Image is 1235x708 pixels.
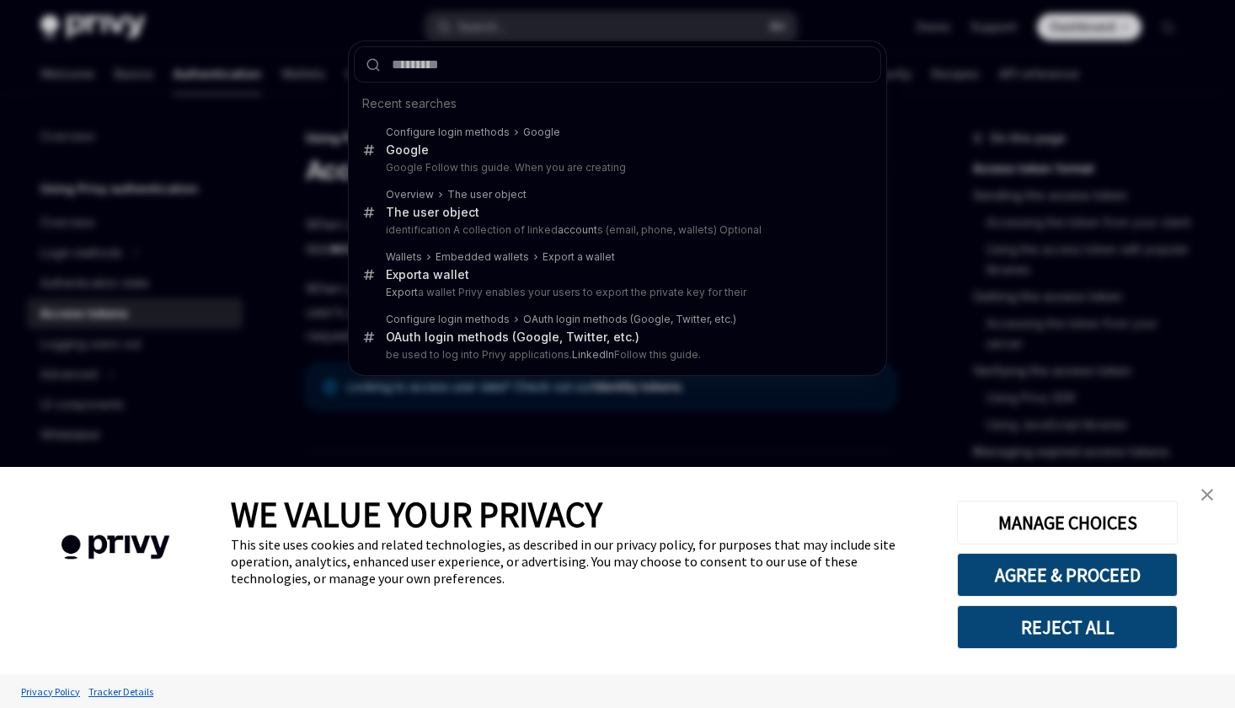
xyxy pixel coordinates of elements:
b: account [558,223,597,236]
b: Export [386,286,418,298]
span: Recent searches [362,95,457,112]
div: OAuth login methods (Google, Twitter, etc.) [386,330,639,345]
b: LinkedIn [572,348,614,361]
a: Tracker Details [84,677,158,706]
p: identification A collection of linked s (email, phone, wallets) Optional [386,223,846,237]
img: company logo [25,511,206,584]
div: Wallets [386,250,422,264]
button: MANAGE CHOICES [957,501,1178,544]
b: Export [386,267,422,282]
span: WE VALUE YOUR PRIVACY [231,492,602,536]
div: a wallet [386,267,469,282]
b: Google [523,126,560,138]
img: close banner [1201,489,1213,501]
button: AGREE & PROCEED [957,553,1178,597]
div: This site uses cookies and related technologies, as described in our privacy policy, for purposes... [231,536,932,587]
button: REJECT ALL [957,605,1178,649]
div: OAuth login methods (Google, Twitter, etc.) [523,313,736,326]
div: Embedded wallets [436,250,529,264]
p: Google Follow this guide. When you are creating [386,161,846,174]
div: The user object [386,205,479,220]
div: The user object [447,188,527,201]
p: be used to log into Privy applications. Follow this guide. [386,348,846,362]
b: Google [386,142,429,157]
a: Privacy Policy [17,677,84,706]
a: close banner [1190,478,1224,512]
div: Configure login methods [386,126,510,139]
div: Configure login methods [386,313,510,326]
div: Export a wallet [543,250,615,264]
div: Overview [386,188,434,201]
p: a wallet Privy enables your users to export the private key for their [386,286,846,299]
